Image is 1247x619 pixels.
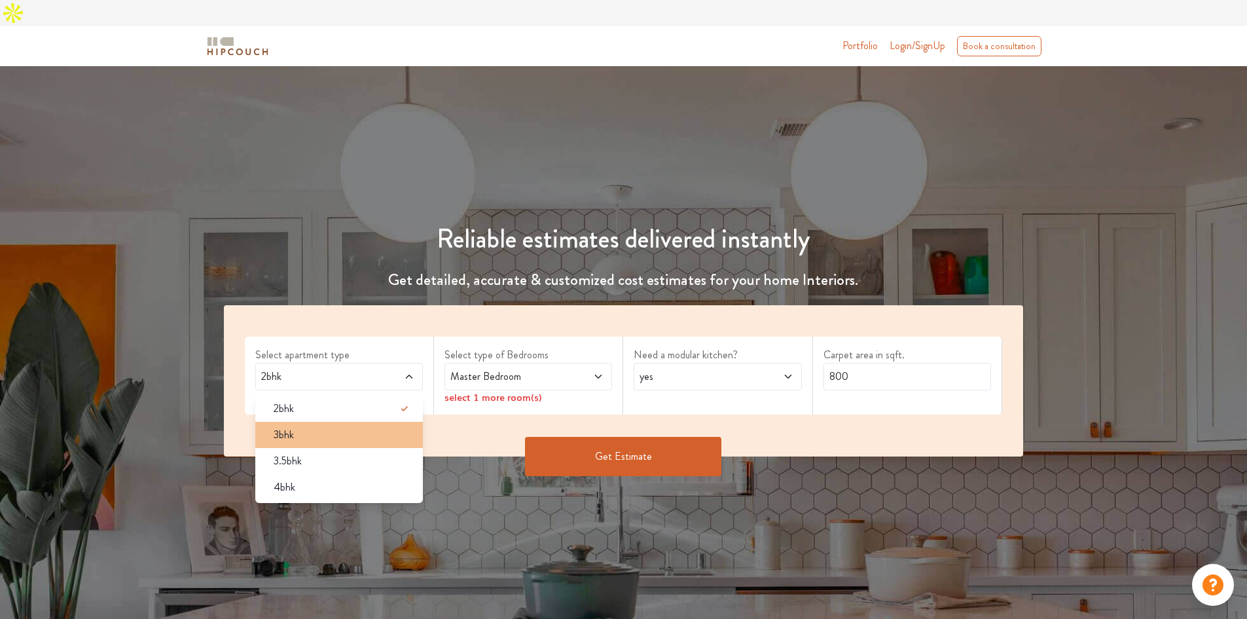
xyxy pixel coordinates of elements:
[216,271,1032,290] h4: Get detailed, accurate & customized cost estimates for your home Interiors.
[274,479,295,495] span: 4bhk
[890,38,945,53] span: Login/SignUp
[525,437,721,476] button: Get Estimate
[957,36,1041,56] div: Book a consultation
[823,363,991,390] input: Enter area sqft
[634,347,801,363] label: Need a modular kitchen?
[842,38,878,54] a: Portfolio
[216,223,1032,255] h1: Reliable estimates delivered instantly
[274,427,294,443] span: 3bhk
[444,347,612,363] label: Select type of Bedrooms
[255,347,423,363] label: Select apartment type
[259,369,376,385] span: 2bhk
[823,347,991,363] label: Carpet area in sqft.
[637,369,754,385] span: yes
[274,453,302,469] span: 3.5bhk
[448,369,565,385] span: Master Bedroom
[274,401,294,417] span: 2bhk
[205,31,270,61] span: logo-horizontal.svg
[444,390,612,404] div: select 1 more room(s)
[205,35,270,58] img: logo-horizontal.svg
